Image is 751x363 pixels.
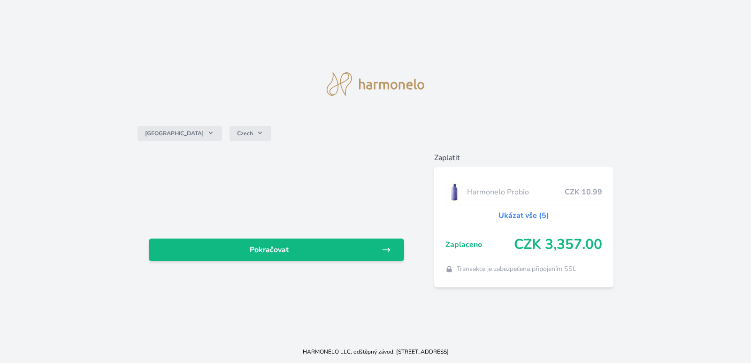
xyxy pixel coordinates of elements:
[514,236,602,253] span: CZK 3,357.00
[145,130,204,137] span: [GEOGRAPHIC_DATA]
[445,239,513,250] span: Zaplaceno
[445,180,463,204] img: CLEAN_PROBIO_se_stinem_x-lo.jpg
[498,210,549,221] a: Ukázat vše (5)
[230,126,271,141] button: Czech
[156,244,382,255] span: Pokračovat
[434,152,613,163] h6: Zaplatit
[138,126,222,141] button: [GEOGRAPHIC_DATA]
[457,264,576,274] span: Transakce je zabezpečena připojením SSL
[149,239,404,261] a: Pokračovat
[467,186,564,198] span: Harmonelo Probio
[327,72,424,96] img: logo.svg
[565,186,602,198] span: CZK 10.99
[237,130,253,137] span: Czech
